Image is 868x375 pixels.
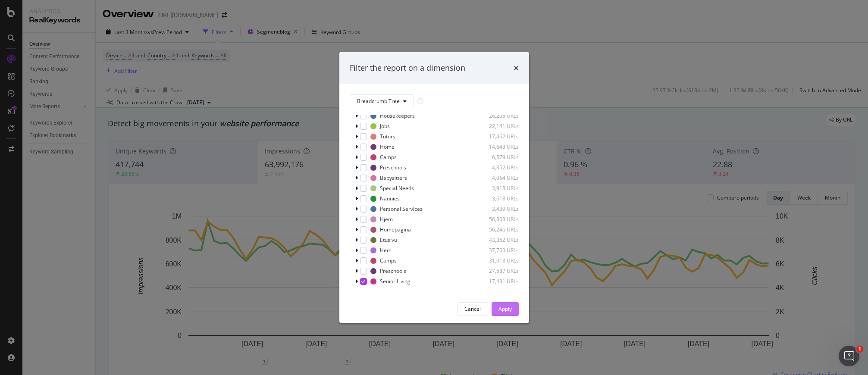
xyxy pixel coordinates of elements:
[476,205,519,212] div: 3,439 URLs
[476,278,519,285] div: 17,431 URLs
[380,278,410,285] div: Senior Living
[856,346,863,353] span: 1
[476,236,519,244] div: 43,352 URLs
[457,302,488,316] button: Cancel
[380,247,392,254] div: Hem
[476,164,519,171] div: 4,352 URLs
[380,133,395,140] div: Tutors
[492,302,519,316] button: Apply
[476,267,519,275] div: 27,587 URLs
[476,247,519,254] div: 37,760 URLs
[380,143,395,150] div: Home
[380,164,406,171] div: Preschools
[476,153,519,161] div: 6,579 URLs
[514,62,519,74] div: times
[380,205,423,212] div: Personal Services
[380,174,407,181] div: Babysitters
[476,174,519,181] div: 4,064 URLs
[476,133,519,140] div: 17,462 URLs
[839,346,859,366] iframe: Intercom live chat
[380,236,397,244] div: Etusivu
[476,195,519,202] div: 3,618 URLs
[380,112,415,119] div: Housekeepers
[380,153,397,161] div: Camps
[476,112,519,119] div: 26,205 URLs
[339,52,529,323] div: modal
[476,216,519,223] div: 56,868 URLs
[380,216,393,223] div: Hjem
[476,184,519,192] div: 3,918 URLs
[498,305,512,312] div: Apply
[350,62,465,74] div: Filter the report on a dimension
[380,184,414,192] div: Special Needs
[464,305,481,312] div: Cancel
[476,122,519,130] div: 22,141 URLs
[380,267,406,275] div: Preschools
[380,122,390,130] div: Jobs
[357,97,400,105] span: Breadcrumb Tree
[380,257,397,264] div: Camps
[476,257,519,264] div: 31,013 URLs
[380,195,400,202] div: Nannies
[350,94,414,108] button: Breadcrumb Tree
[476,226,519,233] div: 56,246 URLs
[476,143,519,150] div: 14,643 URLs
[380,226,411,233] div: Homepagina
